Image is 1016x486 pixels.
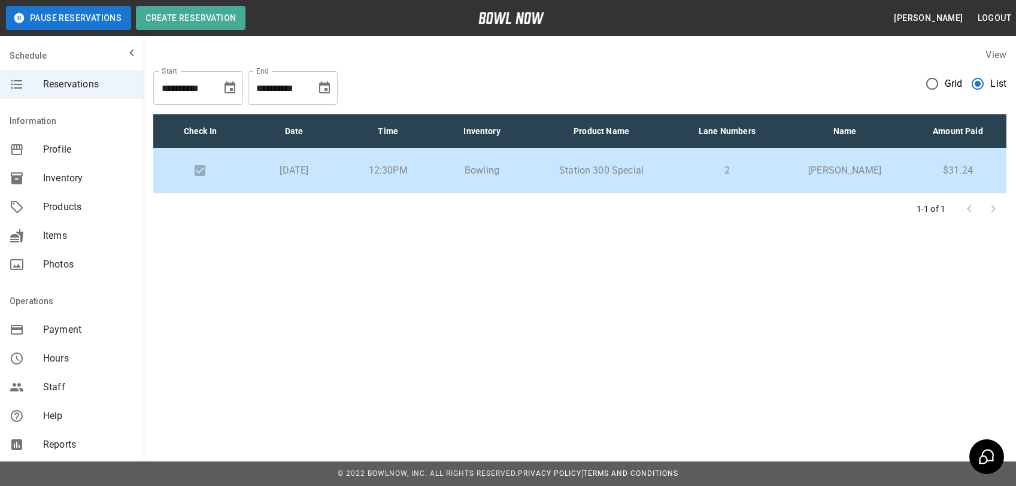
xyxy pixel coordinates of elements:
[43,380,134,394] span: Staff
[43,438,134,452] span: Reports
[247,114,341,148] th: Date
[313,76,336,100] button: Choose date, selected date is Sep 30, 2025
[43,200,134,214] span: Products
[43,171,134,186] span: Inventory
[153,114,247,148] th: Check In
[945,77,963,91] span: Grid
[478,12,544,24] img: logo
[917,203,945,215] p: 1-1 of 1
[43,142,134,157] span: Profile
[43,229,134,243] span: Items
[257,163,332,178] p: [DATE]
[43,351,134,366] span: Hours
[583,469,678,478] a: Terms and Conditions
[684,163,771,178] p: 2
[990,77,1006,91] span: List
[351,163,426,178] p: 12:30PM
[674,114,781,148] th: Lane Numbers
[539,163,665,178] p: Station 300 Special
[6,6,131,30] button: Pause Reservations
[790,163,900,178] p: [PERSON_NAME]
[341,114,435,148] th: Time
[973,7,1016,29] button: Logout
[909,114,1006,148] th: Amount Paid
[518,469,581,478] a: Privacy Policy
[43,409,134,423] span: Help
[529,114,674,148] th: Product Name
[43,323,134,337] span: Payment
[889,7,968,29] button: [PERSON_NAME]
[136,6,245,30] button: Create Reservation
[780,114,909,148] th: Name
[445,163,520,178] p: Bowling
[338,469,518,478] span: © 2022 BowlNow, Inc. All Rights Reserved.
[919,163,997,178] p: $31.24
[435,114,529,148] th: Inventory
[985,49,1006,60] label: View
[218,76,242,100] button: Choose date, selected date is Aug 31, 2025
[43,257,134,272] span: Photos
[43,77,134,92] span: Reservations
